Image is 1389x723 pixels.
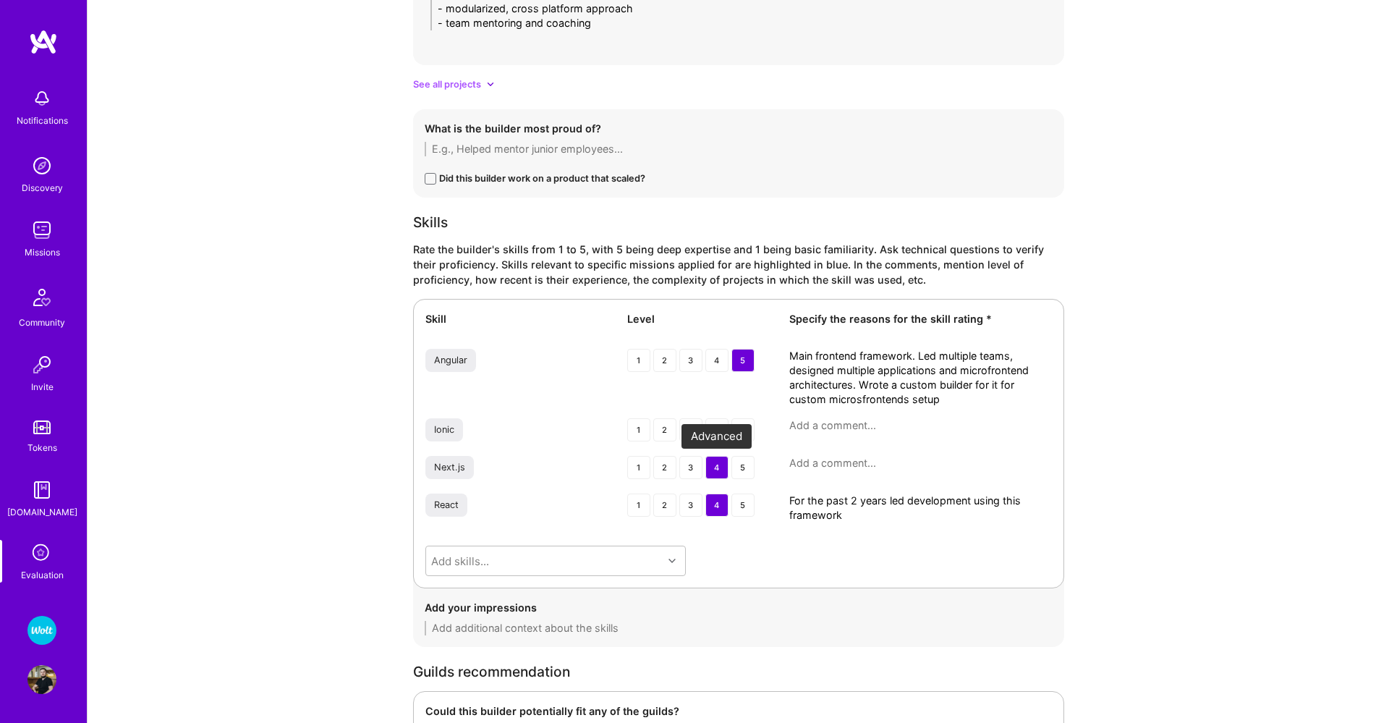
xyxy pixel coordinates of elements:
span: See all projects [413,77,481,92]
div: 3 [679,349,702,372]
div: Did this builder work on a product that scaled? [439,171,645,186]
div: Skills [413,215,1064,230]
div: 1 [627,494,650,517]
div: 5 [731,418,755,441]
div: Level [627,311,772,326]
div: Guilds recommendation [413,664,1064,680]
div: 2 [653,349,676,372]
div: See all projects [413,77,1064,92]
img: Invite [27,350,56,379]
div: Skill [425,311,610,326]
textarea: For the past 2 years led development using this framework [789,494,1052,523]
div: 3 [679,456,702,479]
div: 3 [679,418,702,441]
textarea: Main frontend framework. Led multiple teams, designed multiple applications and microfrontend arc... [789,349,1052,407]
div: 5 [731,456,755,479]
div: Community [19,315,65,330]
div: What is the builder most proud of? [425,121,1053,136]
div: Missions [25,245,60,260]
a: User Avatar [24,665,60,694]
div: 1 [627,456,650,479]
div: React [434,499,459,511]
i: icon ArrowDownSecondarySmall [487,81,494,88]
div: 4 [705,418,729,441]
div: Notifications [17,113,68,128]
img: tokens [33,420,51,434]
div: 5 [731,494,755,517]
div: [DOMAIN_NAME] [7,504,77,520]
div: Discovery [22,180,63,195]
img: User Avatar [27,665,56,694]
div: Invite [31,379,54,394]
div: Specify the reasons for the skill rating * [789,311,1052,326]
div: Angular [434,355,467,366]
img: bell [27,84,56,113]
div: 4 [705,349,729,372]
a: Wolt - Fintech: Payments Expansion Team [24,616,60,645]
div: 2 [653,494,676,517]
div: 4 [705,456,729,479]
img: Community [25,280,59,315]
div: 2 [653,418,676,441]
i: icon Chevron [668,557,676,565]
div: Rate the builder's skills from 1 to 5, with 5 being deep expertise and 1 being basic familiarity.... [413,242,1064,287]
img: discovery [27,151,56,180]
div: Evaluation [21,567,64,583]
div: Ionic [434,424,454,436]
div: 3 [679,494,702,517]
img: guide book [27,475,56,504]
div: Add your impressions [425,600,1053,615]
img: teamwork [27,216,56,245]
div: 2 [653,456,676,479]
div: 1 [627,349,650,372]
img: Wolt - Fintech: Payments Expansion Team [27,616,56,645]
div: 4 [705,494,729,517]
img: logo [29,29,58,55]
div: Add skills... [431,554,489,569]
div: 5 [731,349,755,372]
div: Could this builder potentially fit any of the guilds? [425,703,626,719]
div: Next.js [434,462,465,473]
i: icon SelectionTeam [28,540,56,567]
div: 1 [627,418,650,441]
div: Tokens [27,440,57,455]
